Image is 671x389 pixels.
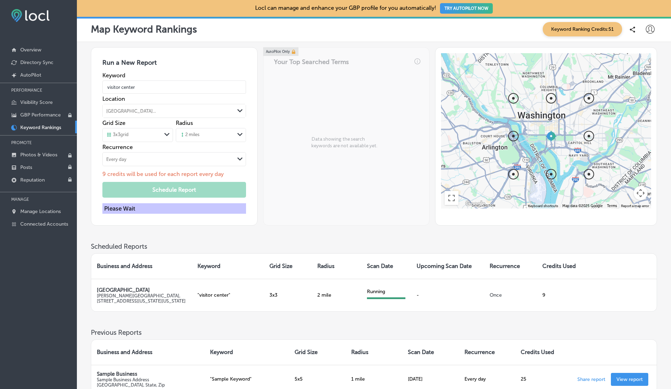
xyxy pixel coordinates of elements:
label: Keyword [102,72,246,79]
span: Map data ©2025 Google [562,204,603,208]
label: Location [102,96,246,102]
p: [PERSON_NAME][GEOGRAPHIC_DATA], [STREET_ADDRESS][US_STATE][US_STATE] [97,293,186,304]
p: Sample Business [97,371,199,377]
p: Connected Accounts [20,221,68,227]
a: Open this area in Google Maps (opens a new window) [464,199,487,208]
p: Share report [577,374,605,382]
th: Recurrence [484,254,537,279]
button: TRY AUTOPILOT NOW [440,3,493,14]
p: Visibility Score [20,99,53,105]
p: View report [616,376,643,382]
th: Recurrence [459,340,515,365]
p: AutoPilot [20,72,41,78]
label: Grid Size [102,120,125,126]
img: Google [464,199,487,208]
div: 2 miles [180,132,200,138]
p: Posts [20,164,32,170]
p: [GEOGRAPHIC_DATA] [97,287,186,293]
td: 3 x 3 [264,279,312,311]
button: Schedule Report [102,182,246,198]
th: Business and Address [91,254,192,279]
p: Directory Sync [20,59,53,65]
label: Radius [176,120,193,126]
th: Scan Date [361,254,411,279]
th: Scan Date [402,340,459,365]
th: Credits Used [515,340,572,365]
div: Please Wait [102,203,246,214]
td: 2 mile [312,279,361,311]
div: [GEOGRAPHIC_DATA]... [106,108,156,114]
img: fda3e92497d09a02dc62c9cd864e3231.png [11,9,50,22]
th: Radius [346,340,402,365]
p: Reputation [20,177,45,183]
th: Business and Address [91,340,204,365]
input: Search Keyword [102,77,246,97]
th: Radius [312,254,361,279]
h3: Previous Reports [91,328,657,337]
span: Keyword Ranking Credits: 51 [543,22,622,36]
p: GBP Performance [20,112,61,118]
p: " visitor center " [197,292,258,298]
h3: Run a New Report [102,59,246,72]
a: Terms (opens in new tab) [607,204,617,208]
th: Grid Size [264,254,312,279]
label: Recurrence [102,144,246,150]
button: Keyboard shortcuts [528,204,558,208]
th: Credits Used [537,254,587,279]
td: 9 [537,279,587,311]
a: Report a map error [621,204,649,208]
button: Map camera controls [634,186,648,200]
a: View report [611,373,648,386]
th: Keyword [204,340,289,365]
p: 9 credits will be used for each report every day [102,171,246,177]
p: Sample Business Address [GEOGRAPHIC_DATA], State, Zip [97,377,199,388]
p: Photos & Videos [20,152,57,158]
p: Overview [20,47,41,53]
th: Grid Size [289,340,346,365]
th: Keyword [192,254,264,279]
p: Keyword Rankings [20,125,61,130]
div: Running [367,289,405,295]
button: Toggle fullscreen view [445,191,459,205]
th: Upcoming Scan Date [411,254,484,279]
h3: Scheduled Reports [91,242,657,250]
p: Once [490,292,531,298]
p: Map Keyword Rankings [91,23,197,35]
div: 3 x 3 grid [106,132,129,138]
div: Every day [106,157,127,162]
p: Manage Locations [20,208,61,214]
td: - [411,279,484,311]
